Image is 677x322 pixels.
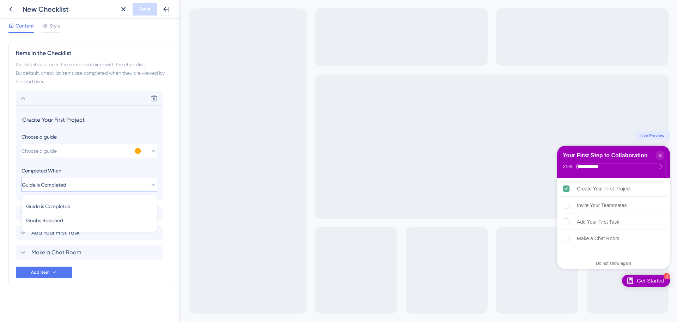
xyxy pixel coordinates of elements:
div: New Checklist [23,4,114,14]
div: Create Your First Project [396,184,450,193]
div: Create Your First Project is complete. [379,181,487,197]
div: Invite Your Teammates is incomplete. [379,198,487,213]
button: Guide is Completed [26,199,153,213]
div: Checklist Container [377,146,489,269]
span: Style [49,22,60,30]
div: 25% [382,163,393,170]
div: Completed When [22,166,157,175]
span: Guide is Completed [26,202,71,211]
button: Goal is Reached [26,213,153,227]
div: Do not show again [415,261,450,266]
input: Header [22,114,158,125]
span: Content [16,22,34,30]
div: Choose a guide [22,133,157,141]
span: Add Item [31,269,49,275]
button: Add Item [16,267,72,278]
div: Add Your First Task [396,218,439,226]
span: Guide is Completed [22,181,66,189]
div: Items in the Checklist [16,49,165,57]
div: 3 [483,273,489,279]
span: Save [139,5,151,13]
span: Make a Chat Room [31,248,81,257]
div: Get Started [456,277,484,284]
div: Make a Chat Room [396,234,439,243]
div: Checklist items [377,178,489,246]
div: Your First Step to Collaboration [382,151,467,160]
div: Close Checklist [475,151,484,160]
div: Guides should be in the same container with the checklist. By default, checklist items are comple... [16,60,165,86]
div: Open Get Started checklist, remaining modules: 3 [441,275,489,287]
div: Checklist progress: 25% [382,163,484,170]
span: Goal is Reached [26,216,63,225]
span: Add Your First Task [31,229,80,237]
button: Choose a guide [22,144,157,158]
span: Live Preview [460,133,484,139]
div: Invite Your Teammates [396,201,446,209]
button: Guide is Completed [22,178,157,192]
div: Make a Chat Room is incomplete. [379,231,487,246]
div: Add Your First Task is incomplete. [379,214,487,230]
span: Choose a guide [22,147,57,155]
button: Save [133,3,157,16]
